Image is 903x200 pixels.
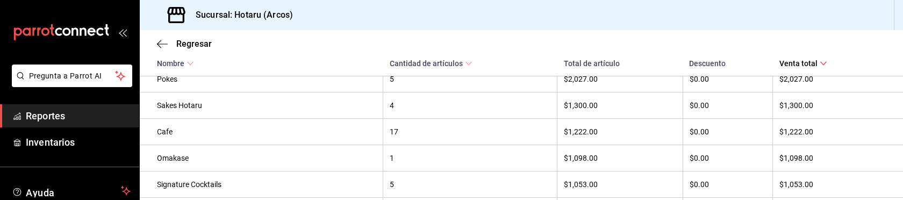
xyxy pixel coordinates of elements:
div: 5 [390,180,550,189]
div: $2,027.00 [779,75,886,83]
div: $0.00 [690,75,766,83]
span: Reportes [26,109,131,123]
span: Pregunta a Parrot AI [29,70,116,82]
div: $1,098.00 [564,154,676,162]
div: Cafe [157,127,376,136]
div: Signature Cocktails [157,180,376,189]
span: Inventarios [26,135,131,149]
div: 5 [390,75,550,83]
div: $0.00 [690,101,766,110]
span: Cantidad de artículos [390,59,472,68]
div: 4 [390,101,550,110]
span: Regresar [176,39,212,49]
div: $0.00 [690,154,766,162]
button: Pregunta a Parrot AI [12,65,132,87]
div: $1,098.00 [779,154,886,162]
div: 1 [390,154,550,162]
div: Sakes Hotaru [157,101,376,110]
div: $2,027.00 [564,75,676,83]
button: open_drawer_menu [118,28,127,37]
div: $1,222.00 [779,127,886,136]
div: 17 [390,127,550,136]
span: Ayuda [26,184,117,197]
div: $0.00 [690,180,766,189]
div: Pokes [157,75,376,83]
div: $1,053.00 [564,180,676,189]
div: $1,222.00 [564,127,676,136]
div: $1,300.00 [779,101,886,110]
a: Pregunta a Parrot AI [8,78,132,89]
span: Venta total [779,59,827,68]
h3: Sucursal: Hotaru (Arcos) [187,9,293,22]
div: $1,300.00 [564,101,676,110]
span: Nombre [157,59,194,68]
div: $1,053.00 [779,180,886,189]
button: Regresar [157,39,212,49]
div: $0.00 [690,127,766,136]
div: Omakase [157,154,376,162]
